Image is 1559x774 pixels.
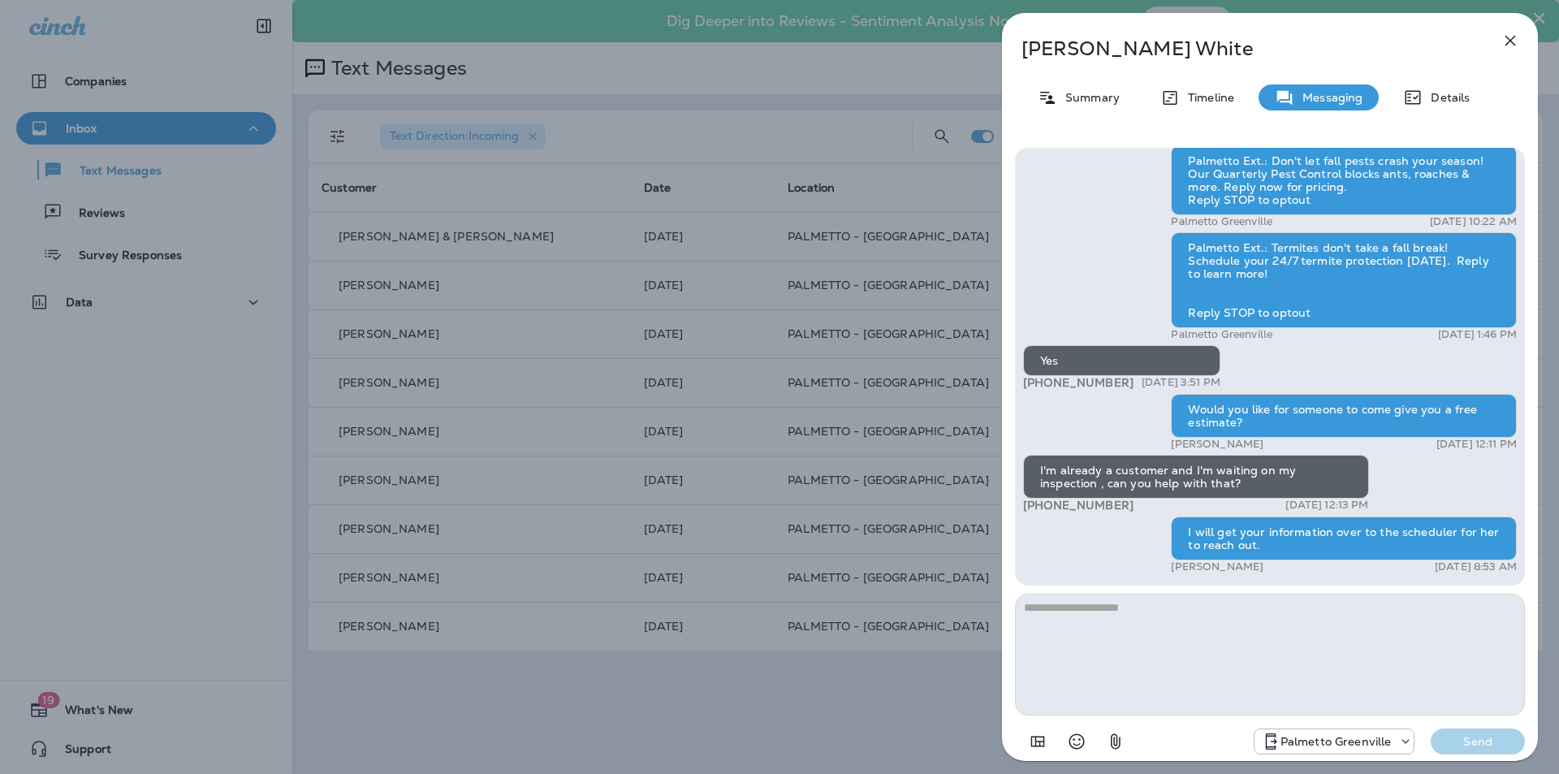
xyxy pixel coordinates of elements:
[1180,91,1234,104] p: Timeline
[1294,91,1363,104] p: Messaging
[1171,328,1272,341] p: Palmetto Greenville
[1171,517,1517,560] div: I will get your information over to the scheduler for her to reach out.
[1021,725,1054,758] button: Add in a premade template
[1438,328,1517,341] p: [DATE] 1:46 PM
[1171,394,1517,438] div: Would you like for someone to come give you a free estimate?
[1280,735,1392,748] p: Palmetto Greenville
[1171,145,1517,215] div: Palmetto Ext.: Don't let fall pests crash your season! Our Quarterly Pest Control blocks ants, ro...
[1436,438,1517,451] p: [DATE] 12:11 PM
[1171,438,1263,451] p: [PERSON_NAME]
[1430,215,1517,228] p: [DATE] 10:22 AM
[1023,455,1369,499] div: I'm already a customer and I'm waiting on my inspection , can you help with that?
[1423,91,1470,104] p: Details
[1021,37,1465,60] p: [PERSON_NAME] White
[1435,560,1517,573] p: [DATE] 8:53 AM
[1060,725,1093,758] button: Select an emoji
[1023,345,1220,376] div: Yes
[1171,560,1263,573] p: [PERSON_NAME]
[1285,499,1368,512] p: [DATE] 12:13 PM
[1023,498,1134,512] span: [PHONE_NUMBER]
[1057,91,1120,104] p: Summary
[1023,375,1134,390] span: [PHONE_NUMBER]
[1142,376,1220,389] p: [DATE] 3:51 PM
[1171,215,1272,228] p: Palmetto Greenville
[1171,232,1517,328] div: Palmetto Ext.: Termites don't take a fall break! Schedule your 24/7 termite protection [DATE]. Re...
[1255,732,1414,751] div: +1 (864) 385-1074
